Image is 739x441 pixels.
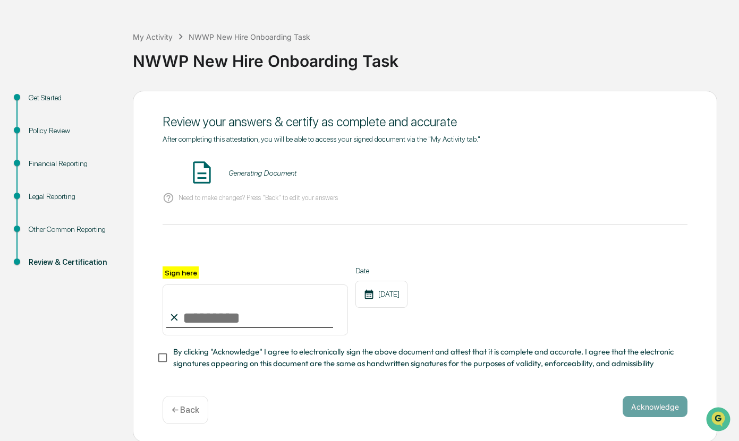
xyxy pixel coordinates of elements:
img: 1746055101610-c473b297-6a78-478c-a979-82029cc54cd1 [11,81,30,100]
iframe: Open customer support [705,406,734,435]
span: After completing this attestation, you will be able to access your signed document via the "My Ac... [163,135,480,143]
div: 🔎 [11,155,19,163]
a: Powered byPylon [75,179,129,188]
label: Sign here [163,266,199,279]
a: 🔎Data Lookup [6,150,71,169]
span: Data Lookup [21,154,67,165]
button: Acknowledge [623,396,687,417]
p: ← Back [172,405,199,415]
p: Need to make changes? Press "Back" to edit your answers [179,194,338,202]
label: Date [355,266,407,275]
p: How can we help? [11,22,193,39]
button: Start new chat [181,84,193,97]
div: Generating Document [228,169,296,177]
div: My Activity [133,32,173,41]
img: Document Icon [189,159,215,186]
div: Start new chat [36,81,174,92]
div: Policy Review [29,125,116,136]
div: Financial Reporting [29,158,116,169]
div: Legal Reporting [29,191,116,202]
div: Other Common Reporting [29,224,116,235]
div: 🗄️ [77,135,86,143]
div: Review your answers & certify as complete and accurate [163,114,687,129]
span: Preclearance [21,134,69,144]
div: NWWP New Hire Onboarding Task [189,32,310,41]
div: [DATE] [355,281,407,308]
div: We're available if you need us! [36,92,134,100]
div: Review & Certification [29,257,116,268]
span: Pylon [106,180,129,188]
div: NWWP New Hire Onboarding Task [133,43,734,71]
span: Attestations [88,134,132,144]
div: Get Started [29,92,116,103]
a: 🗄️Attestations [73,129,136,149]
span: By clicking "Acknowledge" I agree to electronically sign the above document and attest that it is... [173,346,679,370]
div: 🖐️ [11,135,19,143]
a: 🖐️Preclearance [6,129,73,149]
